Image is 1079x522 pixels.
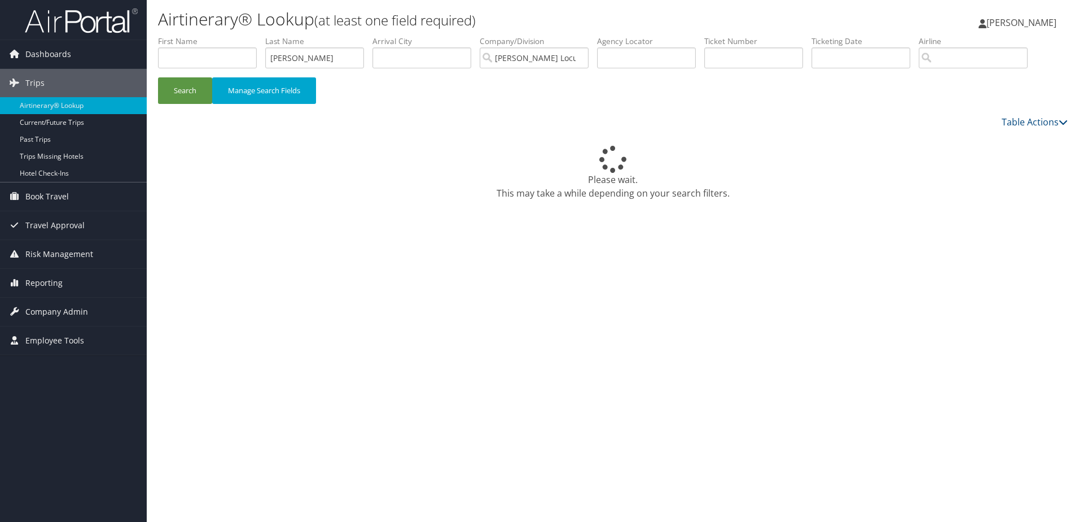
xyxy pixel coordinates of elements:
[212,77,316,104] button: Manage Search Fields
[25,182,69,211] span: Book Travel
[25,269,63,297] span: Reporting
[314,11,476,29] small: (at least one field required)
[704,36,812,47] label: Ticket Number
[158,7,765,31] h1: Airtinerary® Lookup
[265,36,372,47] label: Last Name
[372,36,480,47] label: Arrival City
[919,36,1036,47] label: Airline
[25,298,88,326] span: Company Admin
[25,7,138,34] img: airportal-logo.png
[158,146,1068,200] div: Please wait. This may take a while depending on your search filters.
[812,36,919,47] label: Ticketing Date
[979,6,1068,40] a: [PERSON_NAME]
[1002,116,1068,128] a: Table Actions
[25,69,45,97] span: Trips
[158,36,265,47] label: First Name
[986,16,1056,29] span: [PERSON_NAME]
[158,77,212,104] button: Search
[597,36,704,47] label: Agency Locator
[480,36,597,47] label: Company/Division
[25,240,93,268] span: Risk Management
[25,40,71,68] span: Dashboards
[25,211,85,240] span: Travel Approval
[25,327,84,355] span: Employee Tools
